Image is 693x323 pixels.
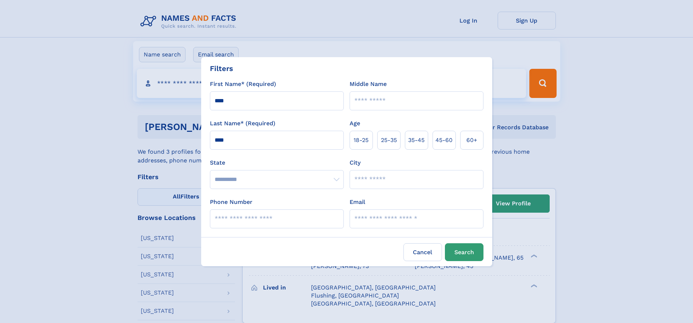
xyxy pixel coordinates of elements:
span: 25‑35 [381,136,397,145]
div: Filters [210,63,233,74]
label: First Name* (Required) [210,80,276,88]
label: Middle Name [350,80,387,88]
label: Last Name* (Required) [210,119,275,128]
label: Email [350,198,365,206]
label: State [210,158,344,167]
span: 60+ [466,136,477,145]
span: 45‑60 [435,136,453,145]
label: Age [350,119,360,128]
label: Cancel [403,243,442,261]
span: 18‑25 [354,136,369,145]
span: 35‑45 [408,136,425,145]
label: Phone Number [210,198,252,206]
label: City [350,158,361,167]
button: Search [445,243,483,261]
